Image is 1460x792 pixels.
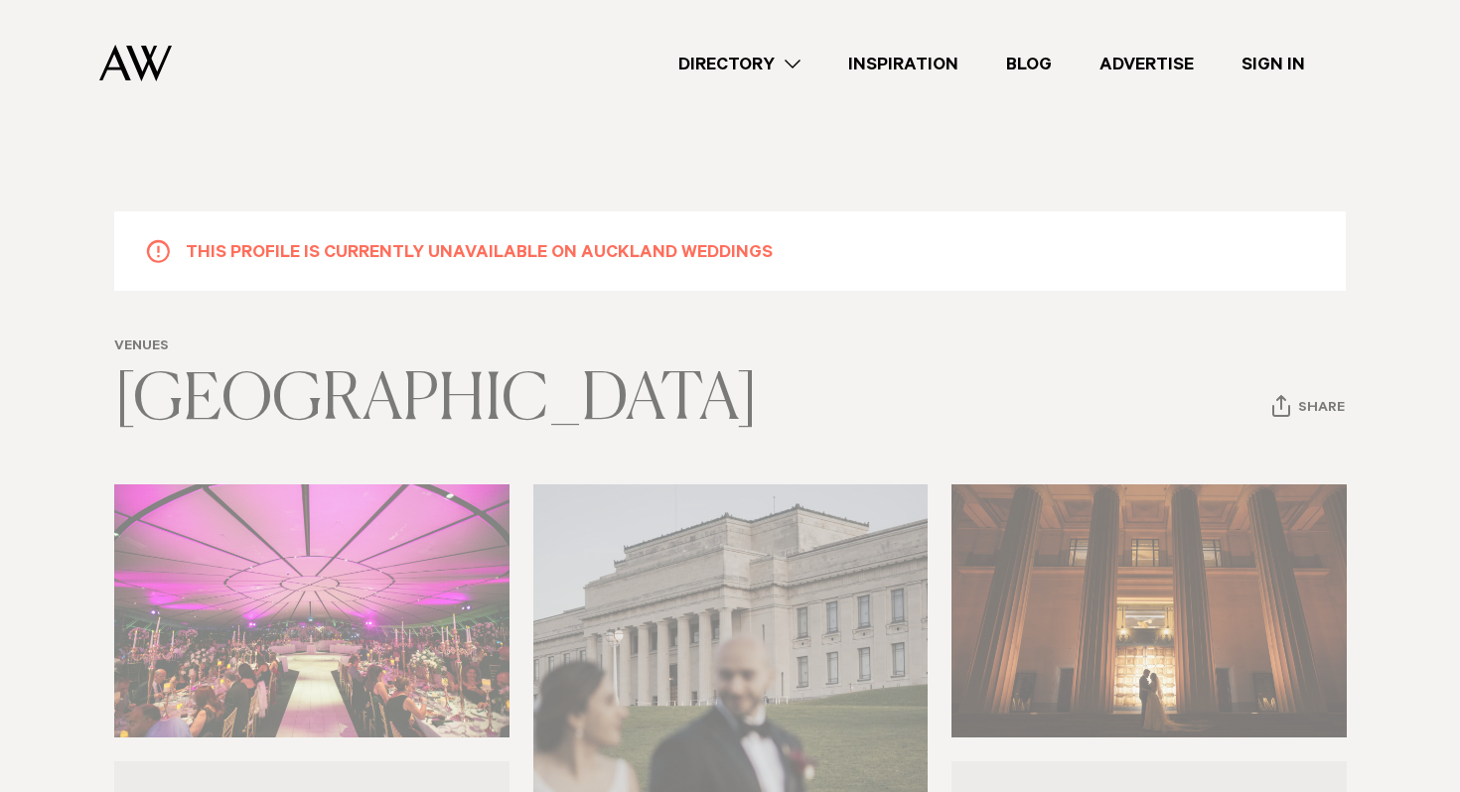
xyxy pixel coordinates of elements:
img: Auckland Weddings Logo [99,45,172,81]
a: Sign In [1218,51,1329,77]
h5: This profile is currently unavailable on Auckland Weddings [186,238,773,264]
a: Blog [982,51,1076,77]
a: Directory [655,51,824,77]
a: Inspiration [824,51,982,77]
a: Advertise [1076,51,1218,77]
